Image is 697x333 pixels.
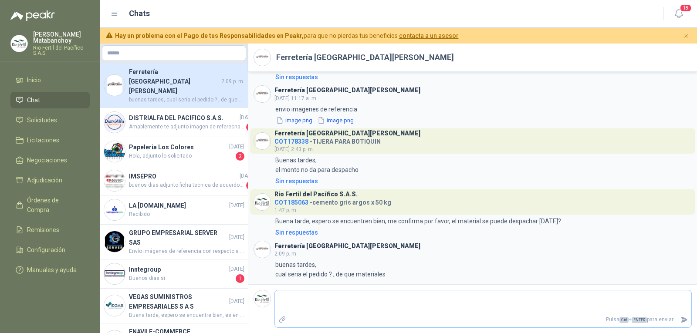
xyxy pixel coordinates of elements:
img: Company Logo [104,170,125,191]
a: Manuales y ayuda [10,262,90,278]
img: Company Logo [254,290,271,307]
span: ENTER [632,317,647,323]
p: [PERSON_NAME] Matabanchoy [33,31,90,44]
span: [DATE] [240,172,255,180]
span: Hola, adjunto lo solicitado [129,152,234,161]
a: Company LogoIMSEPRO[DATE]buenos dias adjunto ficha tecnica de acuerdo a su amable solictud1 [100,166,248,195]
span: [DATE] 11:17 a. m. [274,95,318,101]
img: Company Logo [254,49,271,66]
a: Company LogoInntegroup[DATE]Buenos dias si1 [100,259,248,289]
span: Chat [27,95,40,105]
a: Company LogoPapeleria Los Colores[DATE]Hola, adjunto lo solicitado2 [100,137,248,166]
span: COT178338 [274,138,308,145]
h4: Inntegroup [129,265,227,274]
a: Adjudicación [10,172,90,188]
span: Ctrl [619,317,629,323]
a: Solicitudes [10,112,90,128]
p: Buena tarde, espero se encuentren bien, me confirma por favor, el material se puede despachar [DA... [275,216,561,226]
b: Hay un problema con el Pago de tus Responsabilidades en Peakr, [115,32,304,39]
p: Pulsa + para enviar [290,312,677,327]
a: Chat [10,92,90,108]
span: Negociaciones [27,155,67,165]
label: Adjuntar archivos [275,312,290,327]
h3: Ferretería [GEOGRAPHIC_DATA][PERSON_NAME] [274,131,420,136]
h3: Rio Fertil del Pacífico S.A.S. [274,192,358,197]
span: Buenos dias si [129,274,234,283]
img: Company Logo [104,231,125,252]
a: Licitaciones [10,132,90,148]
span: [DATE] [229,202,244,210]
span: buenas tardes, cual seria el pedido ? , de que materiales [129,96,244,104]
h4: GRUPO EMPRESARIAL SERVER SAS [129,228,227,247]
span: 2 [246,123,255,131]
a: Órdenes de Compra [10,192,90,218]
a: Negociaciones [10,152,90,168]
h1: Chats [129,7,150,20]
span: 1 [246,181,255,190]
span: 1 [236,274,244,283]
span: [DATE] [229,143,244,151]
span: buenos dias adjunto ficha tecnica de acuerdo a su amable solictud [129,181,244,190]
p: envio imagenes de referencia [275,104,357,114]
span: 2:09 p. m. [221,77,244,86]
span: Manuales y ayuda [27,265,77,275]
h2: Ferretería [GEOGRAPHIC_DATA][PERSON_NAME] [276,51,454,64]
button: Enviar [677,312,691,327]
span: [DATE] [240,114,255,122]
a: Sin respuestas [274,176,692,186]
div: Sin respuestas [275,176,318,186]
span: Remisiones [27,225,59,235]
span: [DATE] [229,233,244,242]
h4: - TIJERA PARA BOTIQUIN [274,136,420,144]
span: COT185063 [274,199,308,206]
a: Company LogoVEGAS SUMINISTROS EMPRESARIALES S A S[DATE]Buena tarde, espero se encuentre bien, es ... [100,289,248,323]
img: Company Logo [104,199,125,220]
img: Company Logo [104,141,125,162]
span: Buena tarde, espero se encuentre bien, es en gel? [129,311,244,320]
a: Configuración [10,242,90,258]
img: Company Logo [254,241,271,258]
a: contacta a un asesor [399,32,459,39]
a: Company LogoLA [DOMAIN_NAME][DATE]Recibido [100,195,248,225]
span: 2 [236,152,244,161]
div: Sin respuestas [275,72,318,82]
span: Inicio [27,75,41,85]
button: Cerrar [681,30,692,41]
span: Configuración [27,245,65,255]
button: image.png [317,116,355,125]
img: Logo peakr [10,10,55,21]
p: buenas tardes, cual seria el pedido ? , de que materiales [275,260,386,279]
div: Sin respuestas [275,228,318,237]
span: Solicitudes [27,115,57,125]
a: Sin respuestas [274,72,692,82]
a: Sin respuestas [274,228,692,237]
h4: Papeleria Los Colores [129,142,227,152]
span: 2:09 p. m. [274,251,298,257]
span: Órdenes de Compra [27,195,81,215]
img: Company Logo [254,194,271,210]
h4: DISTRIALFA DEL PACIFICO S.A.S. [129,113,238,123]
span: para que no pierdas tus beneficios [115,31,459,40]
img: Company Logo [104,295,125,316]
img: Company Logo [254,133,271,149]
h4: VEGAS SUMINISTROS EMPRESARIALES S A S [129,292,227,311]
p: Rio Fertil del Pacífico S.A.S. [33,45,90,56]
a: Company LogoFerretería [GEOGRAPHIC_DATA][PERSON_NAME]2:09 p. m.buenas tardes, cual seria el pedid... [100,64,248,108]
span: Recibido [129,210,244,219]
h4: - cemento gris argos x 50 kg [274,197,391,205]
a: Inicio [10,72,90,88]
p: Buenas tardes, el monto no da para despacho [275,155,359,175]
img: Company Logo [11,35,27,52]
h4: IMSEPRO [129,172,238,181]
a: Company LogoGRUPO EMPRESARIAL SERVER SAS[DATE]Envío imágenes de referencia con respecto a como vi... [100,225,248,259]
a: Company LogoDISTRIALFA DEL PACIFICO S.A.S.[DATE]Amablemente te adjunto imagen de referecnai y fic... [100,108,248,137]
img: Company Logo [104,263,125,284]
span: [DATE] 2:43 p. m. [274,146,314,152]
span: [DATE] [229,265,244,273]
span: Envío imágenes de referencia con respecto a como viene lo cotizado. [129,247,244,256]
span: Adjudicación [27,175,62,185]
span: Amablemente te adjunto imagen de referecnai y ficha tecnica, el valor ofertado es por par [129,123,244,131]
h3: Ferretería [GEOGRAPHIC_DATA][PERSON_NAME] [274,244,420,249]
span: 18 [680,4,692,12]
h4: LA [DOMAIN_NAME] [129,201,227,210]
